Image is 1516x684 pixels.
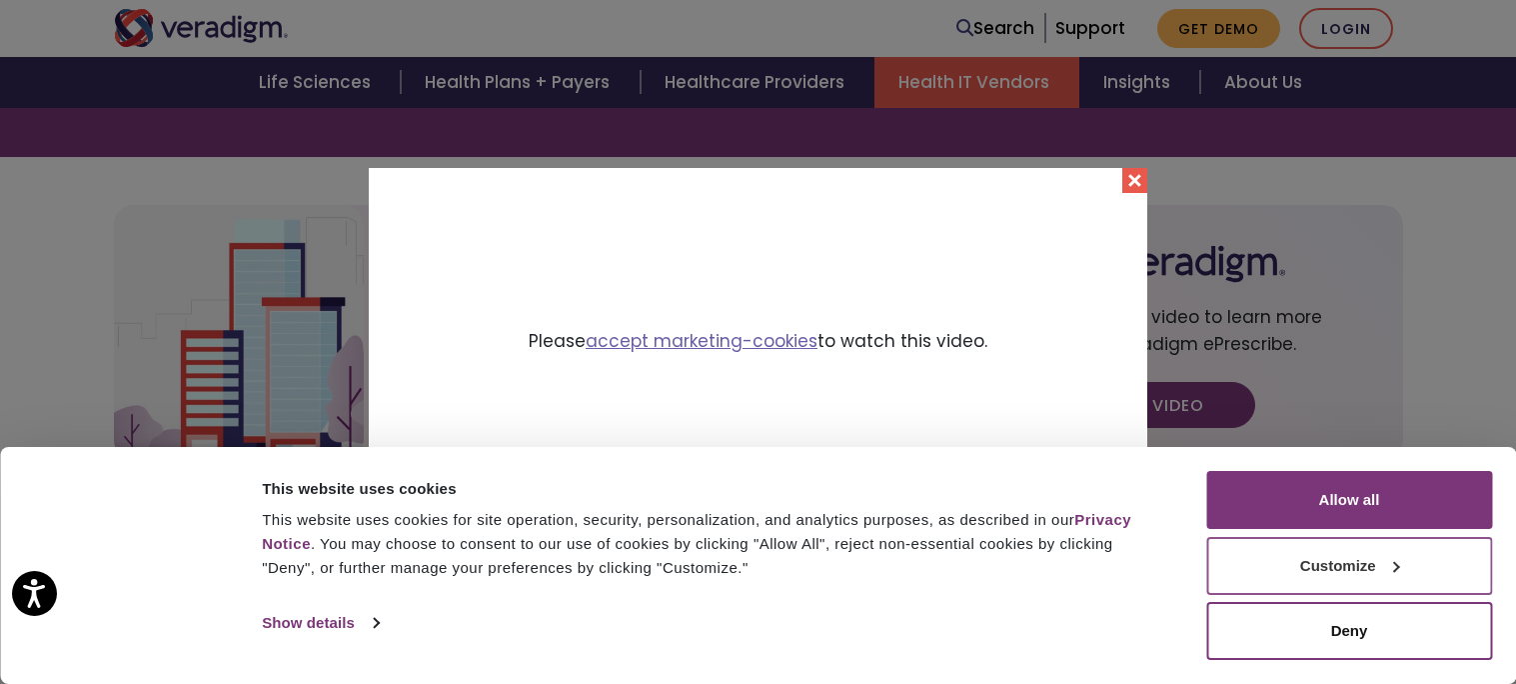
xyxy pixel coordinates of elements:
button: Close [1122,168,1147,193]
iframe: Drift Chat Widget [1416,584,1492,660]
button: Deny [1206,602,1492,660]
a: Show details [262,608,378,638]
div: This website uses cookies [262,477,1161,501]
div: This website uses cookies for site operation, security, personalization, and analytics purposes, ... [262,508,1161,580]
button: Customize [1206,537,1492,595]
button: Allow all [1206,471,1492,529]
div: Please to watch this video. [369,168,1147,515]
a: accept marketing-cookies [586,329,817,353]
